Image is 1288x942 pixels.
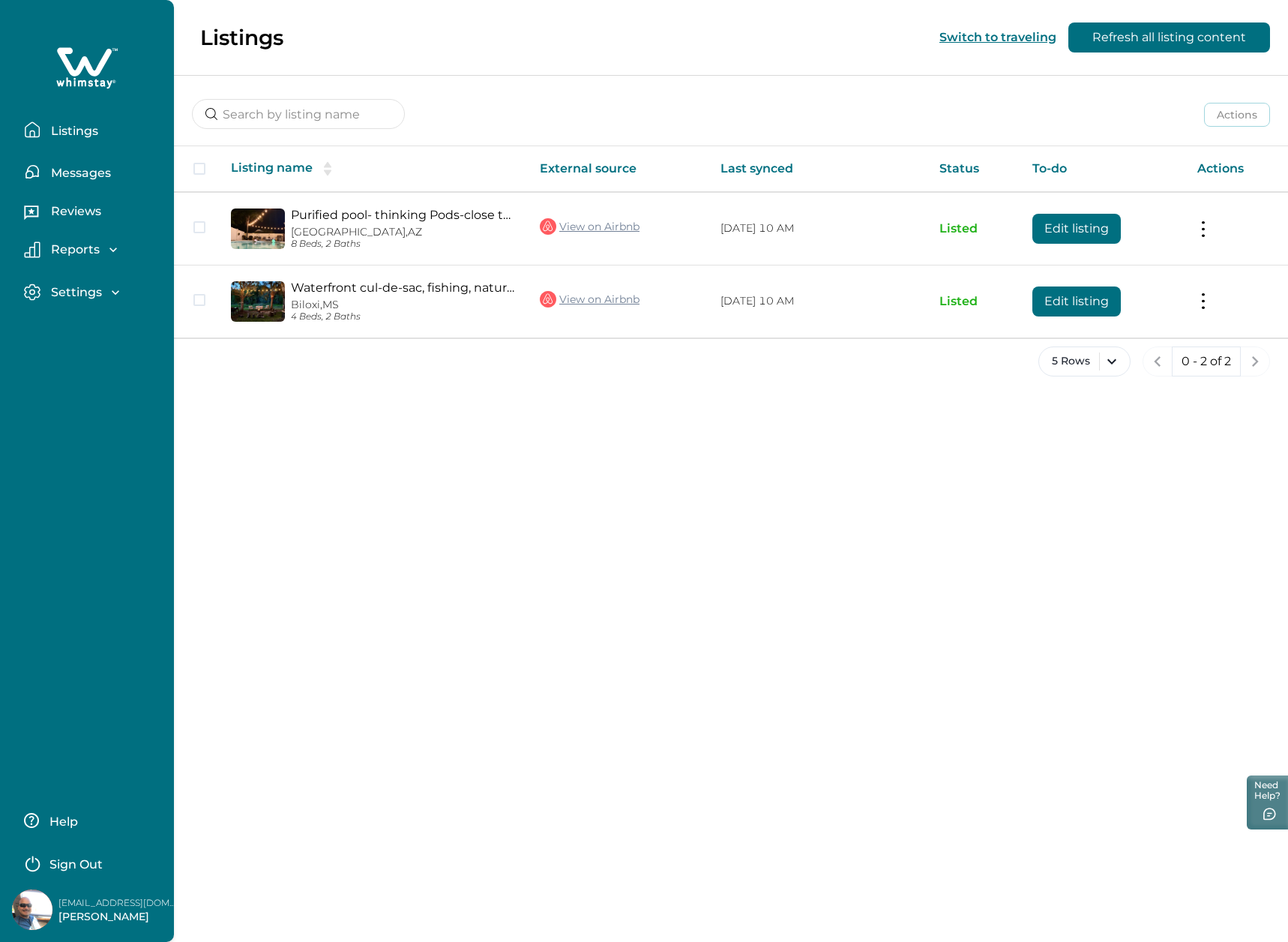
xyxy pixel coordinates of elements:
th: Listing name [219,146,528,192]
button: sorting [313,161,343,176]
p: Biloxi, MS [291,298,516,311]
th: Actions [1185,146,1288,192]
a: View on Airbnb [540,289,640,309]
p: [PERSON_NAME] [58,910,178,925]
p: [DATE] 10 AM [720,221,915,236]
button: previous page [1143,346,1173,376]
a: Waterfront cul-de-sac, fishing, nature! [291,280,516,295]
button: Edit listing [1032,286,1121,316]
p: Listed [939,221,1008,236]
p: Messages [46,166,111,181]
th: Last synced [708,146,927,192]
button: next page [1240,346,1270,376]
img: propertyImage_Waterfront cul-de-sac, fishing, nature! [231,281,285,322]
img: Whimstay Host [12,889,52,930]
button: Messages [24,157,162,187]
button: 5 Rows [1038,346,1131,376]
button: Help [24,805,157,835]
button: Refresh all listing content [1068,22,1270,52]
th: Status [927,146,1020,192]
p: 0 - 2 of 2 [1182,354,1231,369]
p: Listings [46,124,98,139]
img: propertyImage_Purified pool- thinking Pods-close to shopping [231,208,285,249]
a: Purified pool- thinking Pods-close to shopping [291,208,516,222]
th: External source [528,146,708,192]
button: Sign Out [24,847,157,877]
button: Reports [24,241,162,258]
th: To-do [1020,146,1185,192]
button: Reviews [24,199,162,229]
input: Search by listing name [192,99,405,129]
p: [DATE] 10 AM [720,294,915,309]
p: Reviews [46,204,101,219]
p: [GEOGRAPHIC_DATA], AZ [291,226,516,238]
p: Sign Out [49,857,103,872]
p: Help [45,814,78,829]
p: 8 Beds, 2 Baths [291,238,516,250]
button: Listings [24,115,162,145]
p: 4 Beds, 2 Baths [291,311,516,322]
p: Reports [46,242,100,257]
button: Switch to traveling [939,30,1056,44]
button: Settings [24,283,162,301]
button: Actions [1204,103,1270,127]
p: Settings [46,285,102,300]
a: View on Airbnb [540,217,640,236]
p: Listed [939,294,1008,309]
p: Listings [200,25,283,50]
button: 0 - 2 of 2 [1172,346,1241,376]
p: [EMAIL_ADDRESS][DOMAIN_NAME] [58,895,178,910]
button: Edit listing [1032,214,1121,244]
